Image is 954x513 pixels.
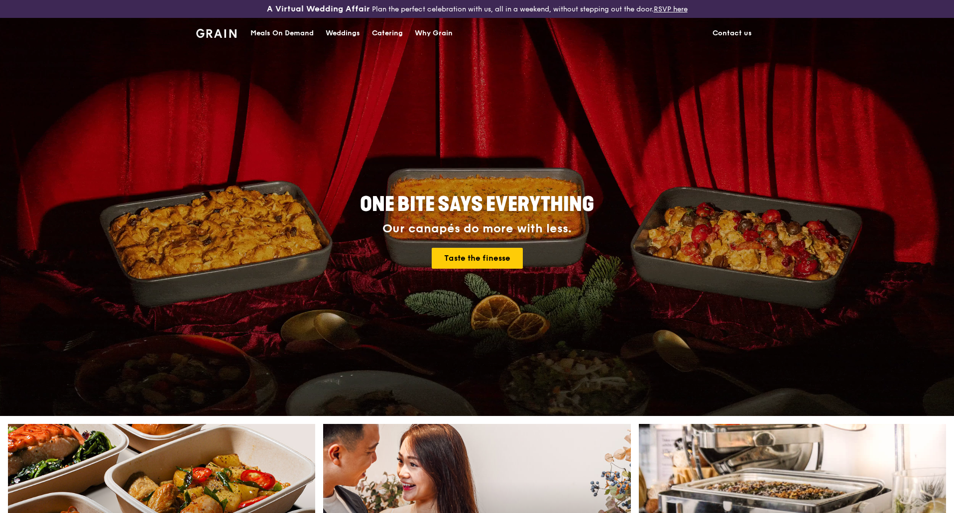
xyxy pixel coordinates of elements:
[654,5,688,13] a: RSVP here
[267,4,370,14] h3: A Virtual Wedding Affair
[326,18,360,48] div: Weddings
[320,18,366,48] a: Weddings
[372,18,403,48] div: Catering
[360,193,594,216] span: ONE BITE SAYS EVERYTHING
[250,18,314,48] div: Meals On Demand
[432,248,523,269] a: Taste the finesse
[196,17,237,47] a: GrainGrain
[190,4,764,14] div: Plan the perfect celebration with us, all in a weekend, without stepping out the door.
[298,222,656,236] div: Our canapés do more with less.
[196,29,237,38] img: Grain
[707,18,758,48] a: Contact us
[415,18,453,48] div: Why Grain
[366,18,409,48] a: Catering
[409,18,459,48] a: Why Grain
